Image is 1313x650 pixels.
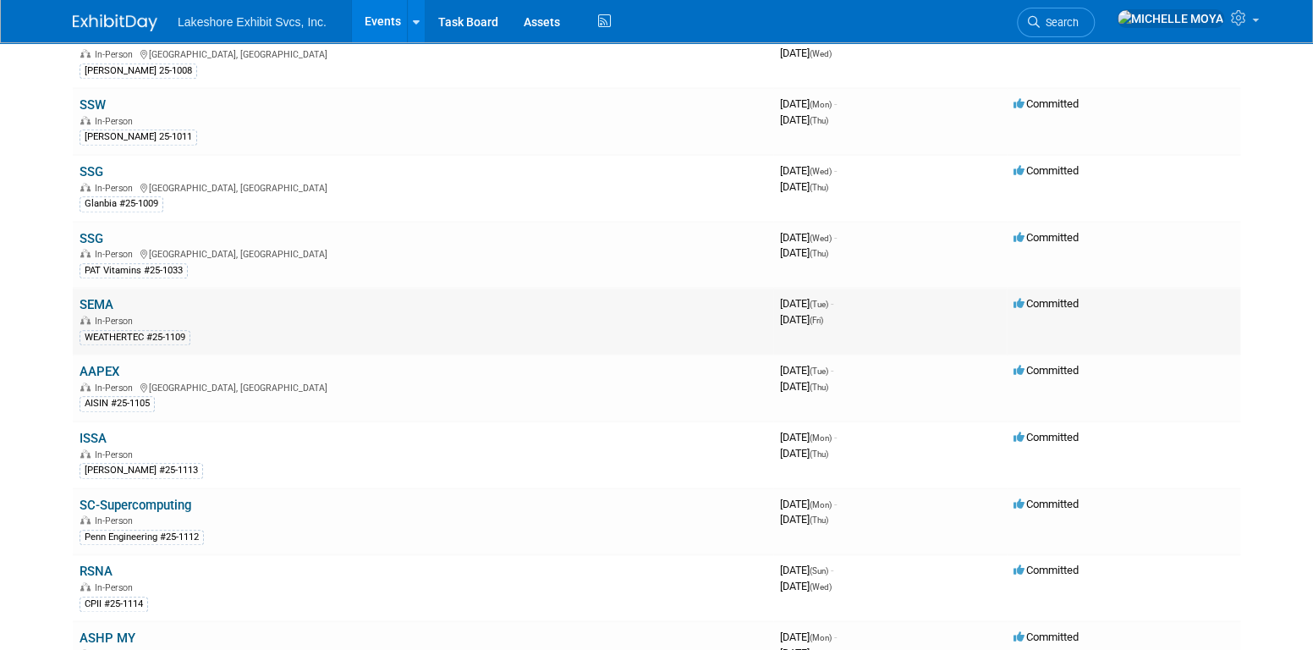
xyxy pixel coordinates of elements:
span: [DATE] [780,498,837,510]
span: (Thu) [810,383,828,392]
span: - [834,164,837,177]
span: (Mon) [810,500,832,510]
span: Lakeshore Exhibit Svcs, Inc. [178,15,327,29]
span: - [834,498,837,510]
span: Committed [1014,364,1079,377]
span: (Tue) [810,300,828,309]
span: - [834,231,837,244]
div: [PERSON_NAME] #25-1113 [80,463,203,478]
span: (Sun) [810,566,828,576]
span: Committed [1014,97,1079,110]
span: Committed [1014,297,1079,310]
div: WEATHERTEC #25-1109 [80,330,190,345]
span: - [834,631,837,643]
span: Committed [1014,564,1079,576]
div: CPII #25-1114 [80,597,148,612]
span: Committed [1014,431,1079,443]
span: Committed [1014,498,1079,510]
span: [DATE] [780,447,828,460]
div: [GEOGRAPHIC_DATA], [GEOGRAPHIC_DATA] [80,380,766,394]
img: In-Person Event [80,116,91,124]
span: (Wed) [810,49,832,58]
span: In-Person [95,116,138,127]
img: In-Person Event [80,249,91,257]
a: SSG [80,164,103,179]
img: In-Person Event [80,49,91,58]
span: [DATE] [780,113,828,126]
span: (Wed) [810,167,832,176]
div: [PERSON_NAME] 25-1008 [80,63,197,79]
div: AISIN #25-1105 [80,396,155,411]
a: SEMA [80,297,113,312]
img: In-Person Event [80,582,91,591]
span: (Tue) [810,366,828,376]
span: [DATE] [780,313,823,326]
span: In-Person [95,515,138,526]
img: ExhibitDay [73,14,157,31]
a: RSNA [80,564,113,579]
span: (Thu) [810,449,828,459]
div: [PERSON_NAME] 25-1011 [80,129,197,145]
span: [DATE] [780,180,828,193]
div: PAT Vitamins #25-1033 [80,263,188,278]
span: Search [1040,16,1079,29]
span: (Wed) [810,582,832,592]
a: AAPEX [80,364,119,379]
img: In-Person Event [80,183,91,191]
span: In-Person [95,383,138,394]
div: [GEOGRAPHIC_DATA], [GEOGRAPHIC_DATA] [80,246,766,260]
span: Committed [1014,164,1079,177]
span: (Mon) [810,433,832,443]
span: [DATE] [780,97,837,110]
span: [DATE] [780,164,837,177]
a: Search [1017,8,1095,37]
span: In-Person [95,249,138,260]
div: [GEOGRAPHIC_DATA], [GEOGRAPHIC_DATA] [80,47,766,60]
span: (Mon) [810,633,832,642]
img: In-Person Event [80,316,91,324]
span: [DATE] [780,431,837,443]
span: (Thu) [810,183,828,192]
img: MICHELLE MOYA [1117,9,1224,28]
span: In-Person [95,582,138,593]
span: [DATE] [780,297,833,310]
a: SC-Supercomputing [80,498,191,513]
span: [DATE] [780,231,837,244]
span: [DATE] [780,564,833,576]
span: - [834,431,837,443]
a: ISSA [80,431,107,446]
span: (Mon) [810,100,832,109]
span: In-Person [95,49,138,60]
span: [DATE] [780,364,833,377]
div: [GEOGRAPHIC_DATA], [GEOGRAPHIC_DATA] [80,180,766,194]
div: Penn Engineering #25-1112 [80,530,204,545]
span: (Fri) [810,316,823,325]
a: SSG [80,231,103,246]
span: (Wed) [810,234,832,243]
span: [DATE] [780,513,828,526]
span: (Thu) [810,515,828,525]
span: In-Person [95,316,138,327]
span: [DATE] [780,380,828,393]
span: (Thu) [810,116,828,125]
span: In-Person [95,183,138,194]
span: [DATE] [780,47,832,59]
a: ASHP MY [80,631,135,646]
span: In-Person [95,449,138,460]
span: (Thu) [810,249,828,258]
div: Glanbia #25-1009 [80,196,163,212]
img: In-Person Event [80,383,91,391]
span: - [834,97,837,110]
span: [DATE] [780,580,832,592]
span: - [831,364,833,377]
a: SSW [80,97,106,113]
span: Committed [1014,231,1079,244]
span: Committed [1014,631,1079,643]
span: [DATE] [780,631,837,643]
span: [DATE] [780,246,828,259]
img: In-Person Event [80,449,91,458]
span: - [831,297,833,310]
img: In-Person Event [80,515,91,524]
span: - [831,564,833,576]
